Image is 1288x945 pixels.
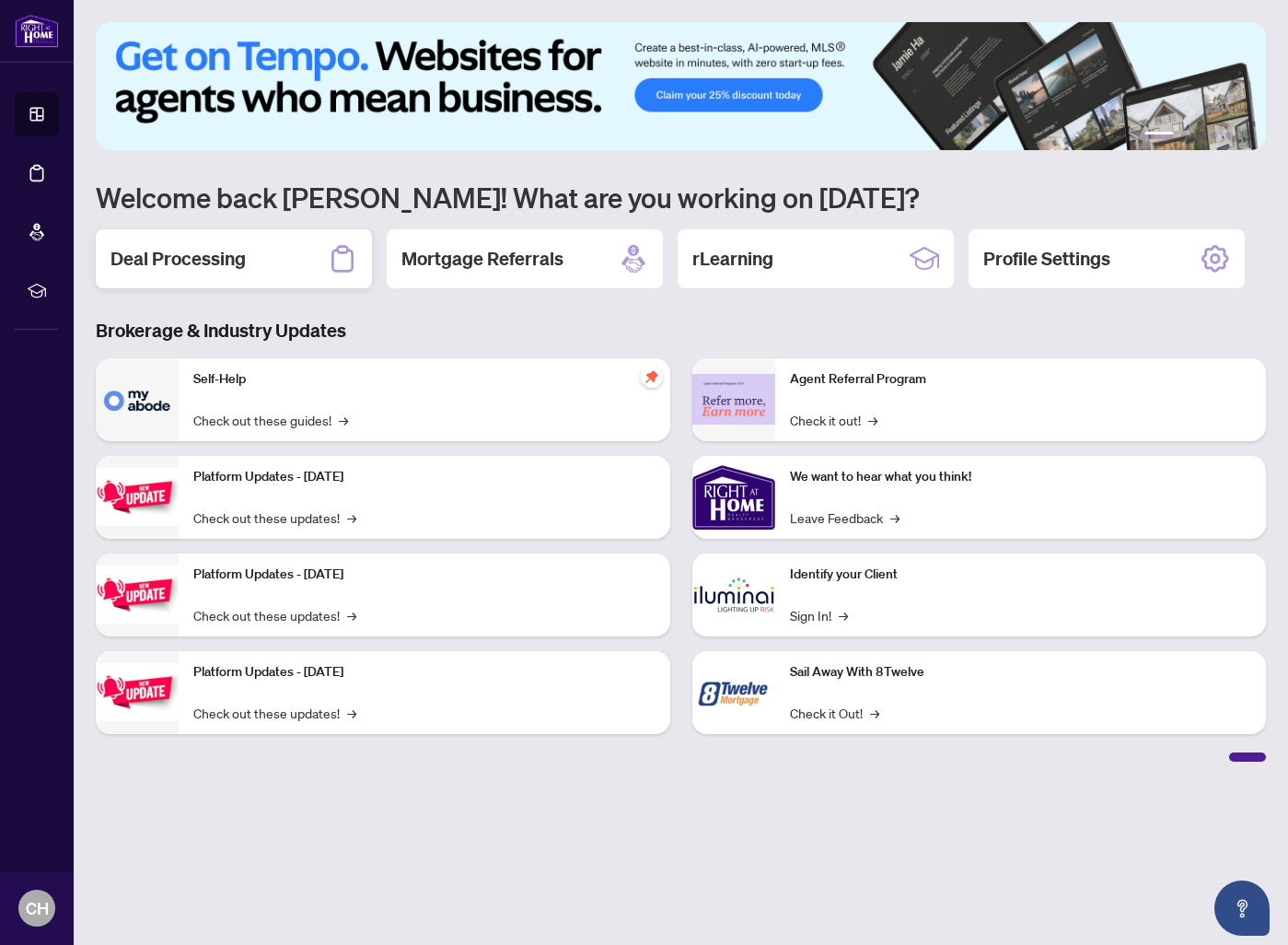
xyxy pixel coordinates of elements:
a: Leave Feedback→ [790,507,899,528]
button: 5 [1225,132,1233,139]
h1: Welcome back [PERSON_NAME]! What are you working on [DATE]? [96,180,1266,215]
img: Slide 0 [96,22,1266,150]
span: → [890,507,899,528]
img: Platform Updates - June 23, 2025 [96,663,179,721]
span: → [347,703,356,723]
button: 6 [1240,132,1247,139]
a: Check out these updates!→ [193,605,356,625]
p: Agent Referral Program [790,369,1252,390]
img: We want to hear what you think! [692,456,775,539]
h2: Mortgage Referrals [401,246,563,272]
h2: Profile Settings [983,246,1110,272]
a: Sign In!→ [790,605,848,625]
p: Self-Help [193,369,656,390]
img: Agent Referral Program [692,374,775,425]
h2: rLearning [692,246,773,272]
a: Check out these updates!→ [193,703,356,723]
button: 3 [1196,132,1203,139]
a: Check out these updates!→ [193,507,356,528]
span: → [839,605,848,625]
p: Platform Updates - [DATE] [193,467,656,487]
img: Platform Updates - July 21, 2025 [96,468,179,526]
span: → [347,605,356,625]
span: CH [26,895,49,921]
button: 2 [1181,132,1189,139]
span: pushpin [641,366,663,388]
button: Open asap [1214,881,1270,936]
a: Check out these guides!→ [193,410,348,430]
span: → [868,410,877,430]
span: → [339,410,348,430]
button: 1 [1144,132,1174,139]
h2: Deal Processing [110,246,246,272]
button: 4 [1211,132,1218,139]
a: Check it out!→ [790,410,877,430]
a: Check it Out!→ [790,703,879,723]
p: Platform Updates - [DATE] [193,565,656,585]
p: Sail Away With 8Twelve [790,662,1252,682]
img: Sail Away With 8Twelve [692,651,775,734]
p: Identify your Client [790,565,1252,585]
span: → [347,507,356,528]
span: → [870,703,879,723]
p: Platform Updates - [DATE] [193,662,656,682]
img: Platform Updates - July 8, 2025 [96,566,179,624]
img: logo [15,14,59,48]
img: Identify your Client [692,554,775,636]
img: Self-Help [96,358,179,441]
h3: Brokerage & Industry Updates [96,318,1266,344]
p: We want to hear what you think! [790,467,1252,487]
